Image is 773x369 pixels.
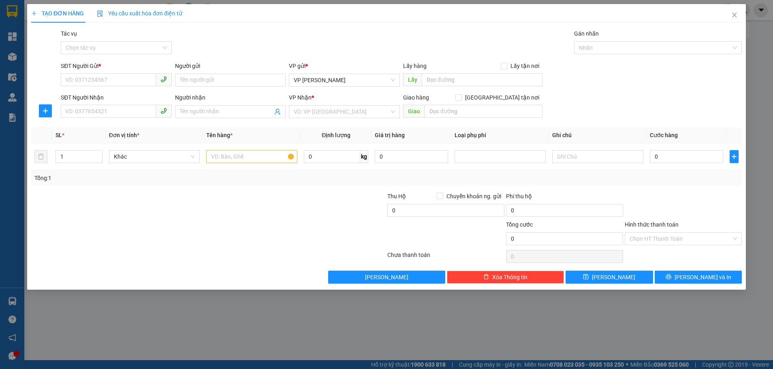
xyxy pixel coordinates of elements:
[206,150,297,163] input: VD: Bàn, Ghế
[403,63,427,69] span: Lấy hàng
[625,221,679,228] label: Hình thức thanh toán
[665,274,671,280] span: printer
[549,127,647,143] th: Ghi chú
[289,61,400,70] div: VP gửi
[387,193,406,199] span: Thu Hộ
[730,150,739,163] button: plus
[552,150,643,163] input: Ghi Chú
[39,108,51,114] span: plus
[113,151,195,163] span: Khác
[31,11,37,16] span: plus
[375,150,448,163] input: 0
[274,108,281,115] span: user-add
[97,11,103,17] img: icon
[566,271,653,284] button: save[PERSON_NAME]
[289,94,312,101] span: VP Nhận
[160,108,167,114] span: phone
[61,61,172,70] div: SĐT Người Gửi
[175,61,286,70] div: Người gửi
[31,10,84,17] span: TẠO ĐƠN HÀNG
[506,192,623,204] div: Phí thu hộ
[56,132,62,138] span: SL
[34,150,47,163] button: delete
[507,61,542,70] span: Lấy tận nơi
[294,74,395,86] span: VP Hoàng Liệt
[386,250,505,265] div: Chưa thanh toán
[592,273,635,282] span: [PERSON_NAME]
[723,4,746,27] button: Close
[403,73,422,86] span: Lấy
[322,132,350,138] span: Định lượng
[328,271,445,284] button: [PERSON_NAME]
[462,93,542,102] span: [GEOGRAPHIC_DATA] tận nơi
[403,94,429,101] span: Giao hàng
[492,273,527,282] span: Xóa Thông tin
[443,192,504,201] span: Chuyển khoản ng. gửi
[425,105,542,118] input: Dọc đường
[175,93,286,102] div: Người nhận
[206,132,233,138] span: Tên hàng
[422,73,542,86] input: Dọc đường
[97,10,182,17] span: Yêu cầu xuất hóa đơn điện tử
[674,273,731,282] span: [PERSON_NAME] và In
[730,153,738,160] span: plus
[483,274,489,280] span: delete
[61,30,77,37] label: Tác vụ
[654,271,742,284] button: printer[PERSON_NAME] và In
[731,12,738,18] span: close
[403,105,425,118] span: Giao
[447,271,564,284] button: deleteXóa Thông tin
[360,150,368,163] span: kg
[61,93,172,102] div: SĐT Người Nhận
[38,104,51,117] button: plus
[574,30,599,37] label: Gán nhãn
[506,221,533,228] span: Tổng cước
[583,274,589,280] span: save
[34,174,299,182] div: Tổng: 1
[650,132,678,138] span: Cước hàng
[365,273,408,282] span: [PERSON_NAME]
[160,76,167,83] span: phone
[109,132,139,138] span: Đơn vị tính
[375,132,405,138] span: Giá trị hàng
[451,127,549,143] th: Loại phụ phí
